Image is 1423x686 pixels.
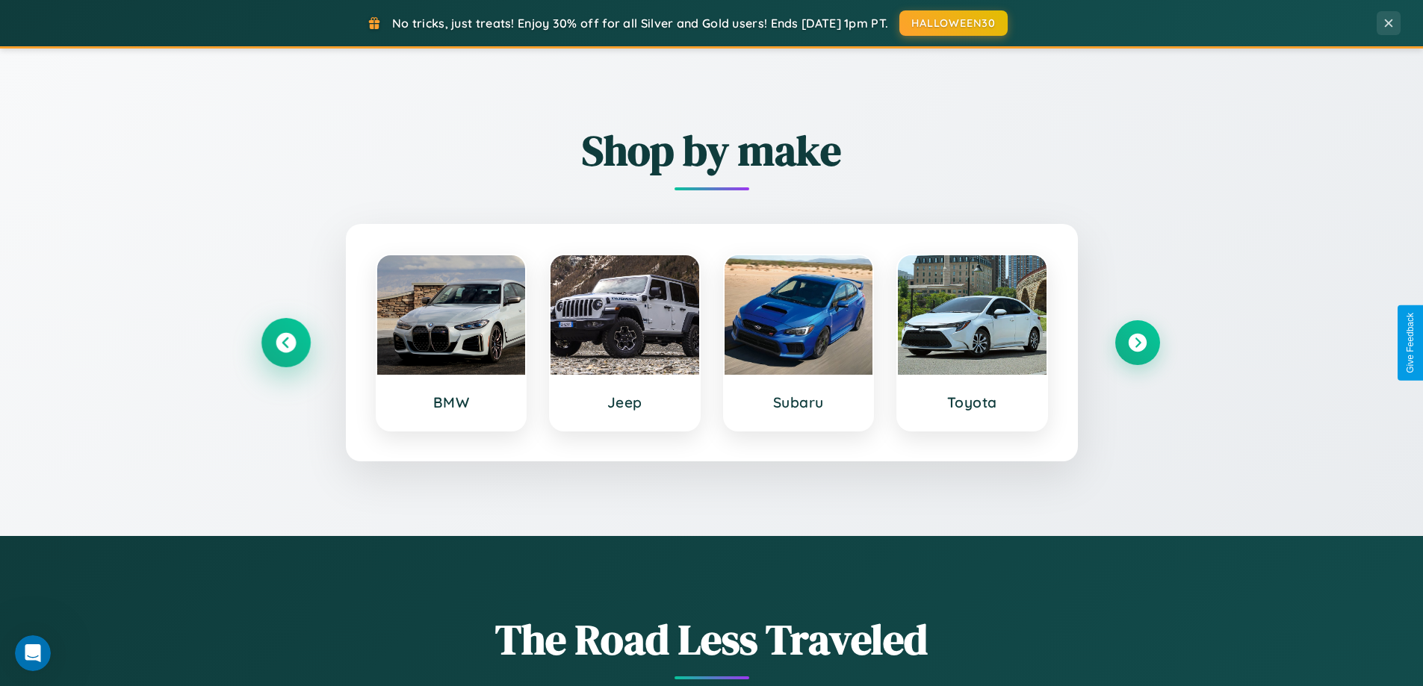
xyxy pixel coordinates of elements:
[1405,313,1416,373] div: Give Feedback
[899,10,1008,36] button: HALLOWEEN30
[913,393,1032,411] h3: Toyota
[565,393,684,411] h3: Jeep
[264,611,1160,668] h1: The Road Less Traveled
[740,393,858,411] h3: Subaru
[264,122,1160,179] h2: Shop by make
[392,393,511,411] h3: BMW
[392,16,888,31] span: No tricks, just treats! Enjoy 30% off for all Silver and Gold users! Ends [DATE] 1pm PT.
[15,635,51,671] iframe: Intercom live chat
